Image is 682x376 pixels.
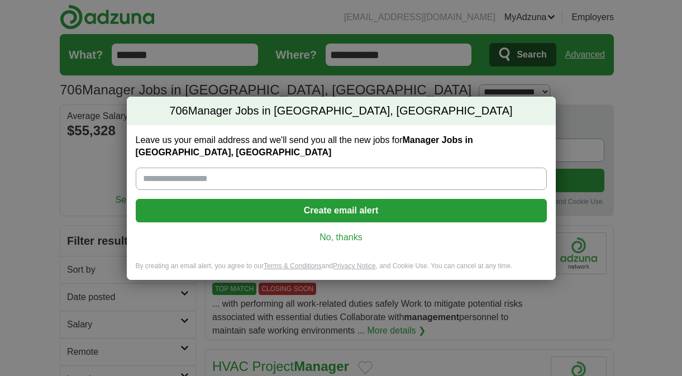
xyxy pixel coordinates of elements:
[127,261,556,280] div: By creating an email alert, you agree to our and , and Cookie Use. You can cancel at any time.
[145,231,538,244] a: No, thanks
[127,97,556,126] h2: Manager Jobs in [GEOGRAPHIC_DATA], [GEOGRAPHIC_DATA]
[136,199,547,222] button: Create email alert
[333,262,376,270] a: Privacy Notice
[136,134,547,159] label: Leave us your email address and we'll send you all the new jobs for
[264,262,322,270] a: Terms & Conditions
[169,103,188,119] span: 706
